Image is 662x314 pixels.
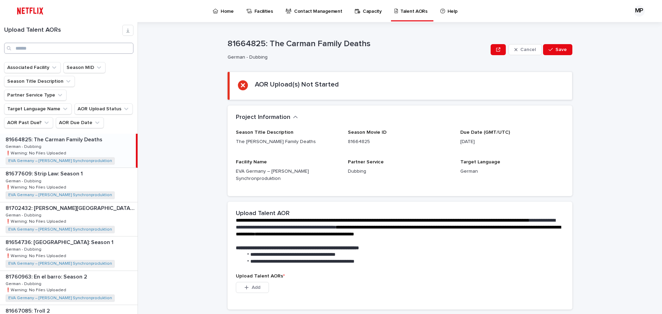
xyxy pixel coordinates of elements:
p: German - Dubbing [6,212,43,218]
span: Add [252,285,260,290]
a: EVA Germany – [PERSON_NAME] Synchronproduktion [8,261,112,266]
button: AOR Upload Status [74,103,133,114]
p: German - Dubbing [6,143,43,149]
p: German [460,168,564,175]
h2: Upload Talent AOR [236,210,290,217]
a: EVA Germany – [PERSON_NAME] Synchronproduktion [8,227,112,232]
p: ❗️Warning: No Files Uploaded [6,286,68,293]
p: 81664825 [348,138,452,145]
h2: AOR Upload(s) Not Started [255,80,339,89]
p: Dubbing [348,168,452,175]
button: Season MID [63,62,106,73]
p: ❗️Warning: No Files Uploaded [6,218,68,224]
span: Due Date (GMT/UTC) [460,130,510,135]
span: Facility Name [236,160,267,164]
p: ❗️Warning: No Files Uploaded [6,184,68,190]
p: German - Dubbing [6,280,43,286]
span: Season Title Description [236,130,293,135]
button: Add [236,282,269,293]
p: 81664825: The Carman Family Deaths [6,135,104,143]
button: Cancel [509,44,542,55]
p: The [PERSON_NAME] Family Deaths [236,138,340,145]
h2: Project Information [236,114,290,121]
p: 81702432: [PERSON_NAME][GEOGRAPHIC_DATA] Trip [6,204,136,212]
input: Search [4,43,133,54]
button: Partner Service Type [4,90,67,101]
p: German - Dubbing [6,178,43,184]
button: Target Language Name [4,103,72,114]
a: EVA Germany – [PERSON_NAME] Synchronproduktion [8,296,112,301]
p: 81654736: [GEOGRAPHIC_DATA]: Season 1 [6,238,115,246]
h1: Upload Talent AORs [4,27,122,34]
span: Upload Talent AORs [236,274,285,278]
p: 81664825: The Carman Family Deaths [228,39,488,49]
p: German - Dubbing [6,246,43,252]
span: Cancel [520,47,536,52]
button: Project Information [236,114,298,121]
span: Target Language [460,160,500,164]
span: Save [555,47,567,52]
a: EVA Germany – [PERSON_NAME] Synchronproduktion [8,193,112,197]
button: AOR Due Date [56,117,104,128]
div: MP [634,6,645,17]
button: AOR Past Due? [4,117,53,128]
p: ❗️Warning: No Files Uploaded [6,252,68,259]
img: ifQbXi3ZQGMSEF7WDB7W [14,4,47,18]
p: EVA Germany – [PERSON_NAME] Synchronproduktion [236,168,340,182]
button: Save [543,44,572,55]
p: 81677609: Strip Law: Season 1 [6,169,84,177]
p: German - Dubbing [228,54,485,60]
span: Partner Service [348,160,384,164]
p: ❗️Warning: No Files Uploaded [6,150,68,156]
button: Associated Facility [4,62,61,73]
p: [DATE] [460,138,564,145]
button: Season Title Description [4,76,75,87]
a: EVA Germany – [PERSON_NAME] Synchronproduktion [8,159,112,163]
p: 81760963: En el barro: Season 2 [6,272,89,280]
span: Season Movie ID [348,130,387,135]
